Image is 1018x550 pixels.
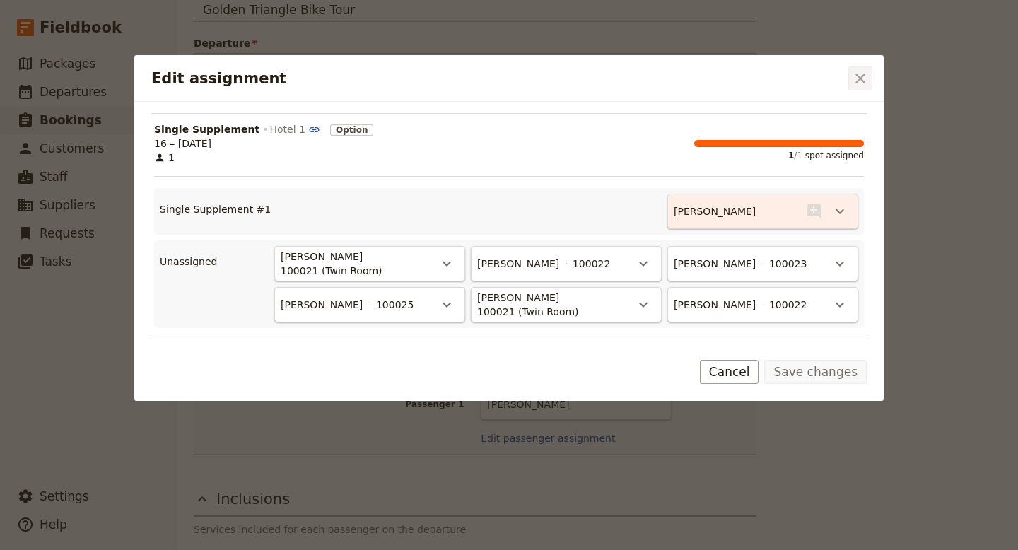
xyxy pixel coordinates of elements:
span: 1 [788,151,794,160]
button: Actions [828,199,852,223]
span: [PERSON_NAME] [674,257,756,271]
span: Single Supplement [154,122,259,136]
span: [PERSON_NAME] [281,250,363,264]
span: [PERSON_NAME] [281,298,363,312]
button: Add note [800,197,828,226]
span: Single Supplement #1 [160,202,271,229]
span: Option [330,124,373,136]
button: Actions [828,252,852,276]
span: / 1 [794,151,802,160]
div: spot assigned [694,140,864,161]
span: 16 – [DATE] [154,136,211,151]
button: Cancel [700,360,759,384]
span: 100025 [376,298,414,312]
span: [PERSON_NAME] [477,257,559,271]
span: [PERSON_NAME] [477,291,559,305]
a: Hotel 1 [269,124,320,135]
button: Actions [435,252,459,276]
span: [PERSON_NAME] [674,298,756,312]
button: Actions [631,252,655,276]
button: Save changes [764,360,867,384]
button: Close dialog [848,66,872,90]
span: 1 [154,151,175,165]
button: Actions [828,293,852,317]
span: 100023 [769,257,807,271]
span: 100021 (Twin Room) [477,305,579,319]
span: 100022 [573,257,610,271]
span: 100021 (Twin Room) [281,264,382,278]
button: Actions [631,293,655,317]
span: Unassigned [160,254,217,322]
h2: Edit assignment [151,68,846,89]
span: 100022 [769,298,807,312]
button: Actions [435,293,459,317]
span: Option [330,122,373,136]
span: [PERSON_NAME] [674,204,756,218]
